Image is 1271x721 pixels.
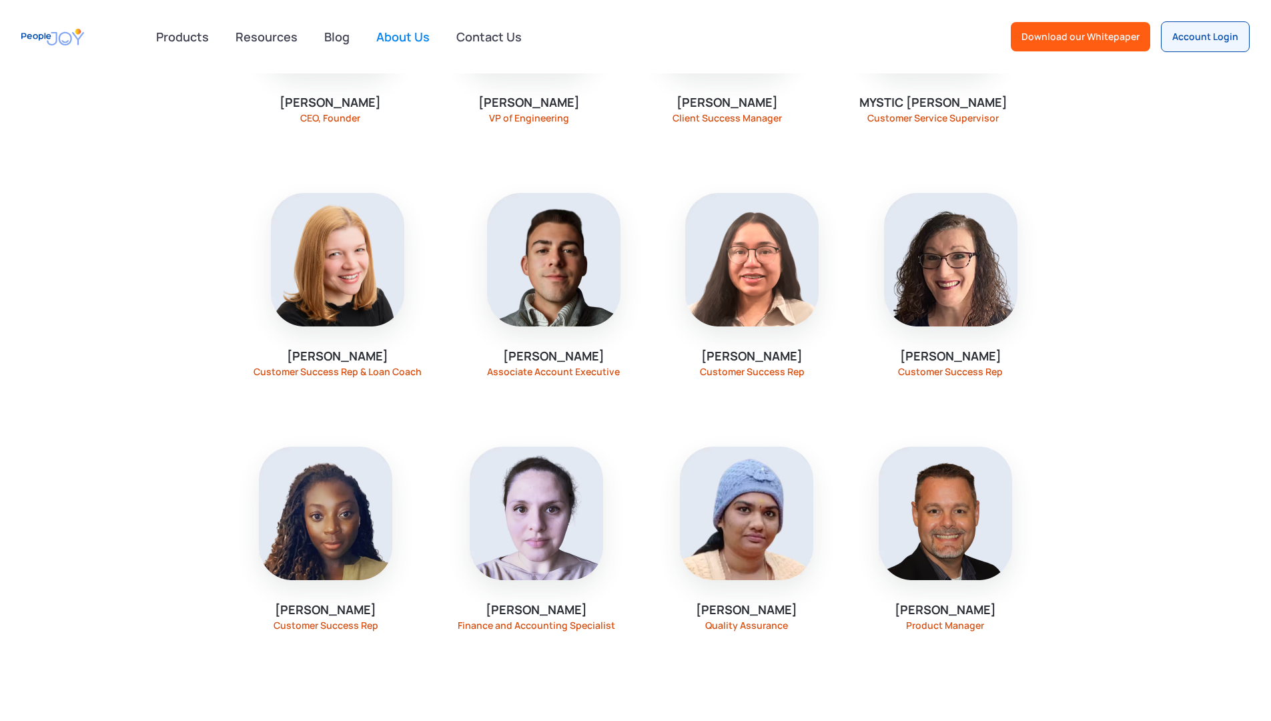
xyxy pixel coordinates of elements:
div: Account Login [1172,30,1238,43]
div: [PERSON_NAME] [486,602,587,618]
div: Customer Success Rep [898,367,1003,377]
a: Contact Us [448,22,530,51]
div: Customer Success Rep [700,367,805,377]
a: About Us [368,22,438,51]
a: Resources [228,22,306,51]
div: Customer Success Rep [274,620,378,631]
div: [PERSON_NAME] [503,348,604,365]
a: Download our Whitepaper [1011,22,1150,51]
div: [PERSON_NAME] [900,348,1001,365]
div: Product Manager [906,620,984,631]
a: Blog [316,22,358,51]
div: Download our Whitepaper [1021,30,1140,43]
a: Account Login [1161,21,1250,52]
div: [PERSON_NAME] [287,348,388,365]
div: [PERSON_NAME] [701,348,803,365]
div: Mystic [PERSON_NAME] [859,94,1007,111]
div: Associate Account Executive [487,367,620,377]
div: Finance and Accounting Specialist [458,620,615,631]
div: [PERSON_NAME] [275,602,376,618]
div: Quality Assurance [705,620,788,631]
div: [PERSON_NAME] [696,602,797,618]
div: [PERSON_NAME] [280,94,381,111]
a: home [21,22,84,52]
div: Customer Success Rep & Loan Coach [254,367,422,377]
div: Client Success Manager [673,113,782,124]
div: VP of Engineering [489,113,569,124]
div: [PERSON_NAME] [478,94,580,111]
div: [PERSON_NAME] [677,94,778,111]
div: CEO, Founder [300,113,360,124]
div: [PERSON_NAME] [895,602,996,618]
div: Customer Service Supervisor [867,113,999,124]
div: Products [148,23,217,50]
